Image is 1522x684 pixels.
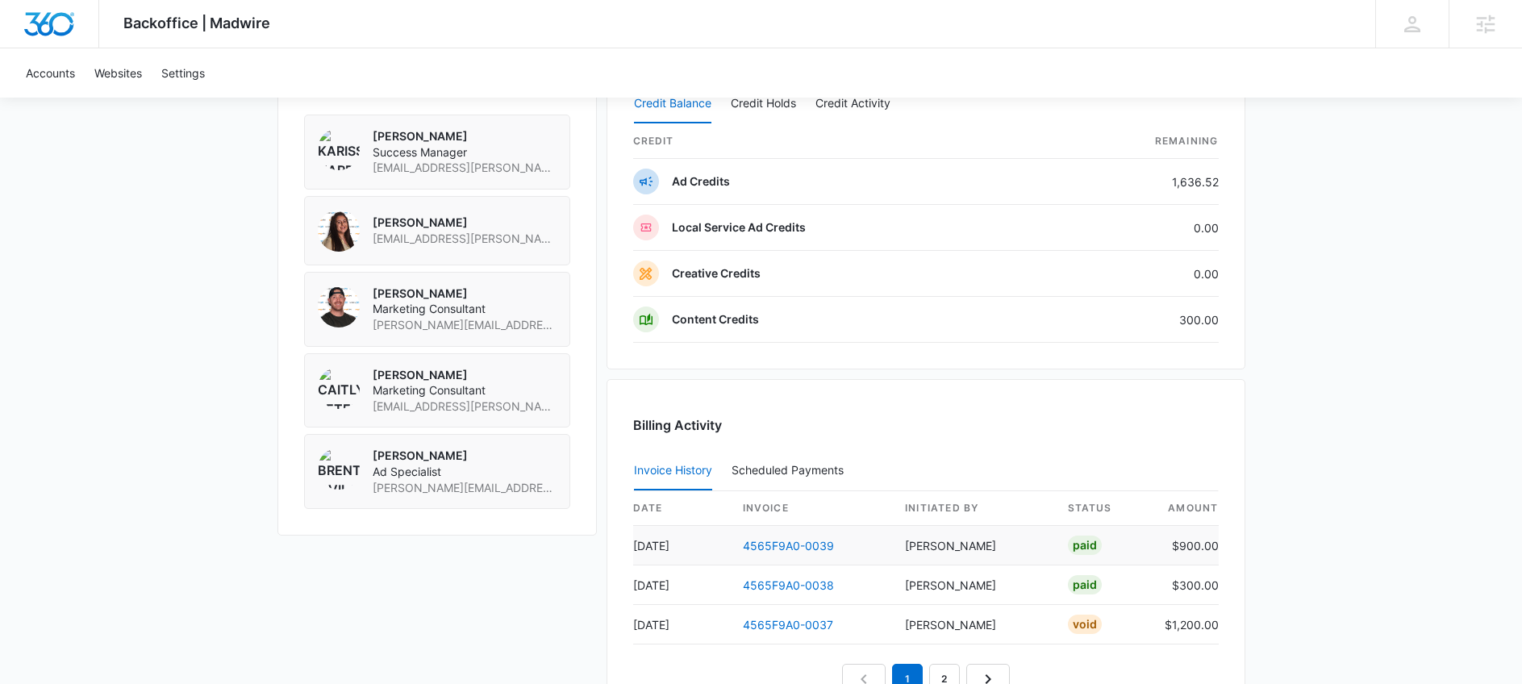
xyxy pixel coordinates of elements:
img: Caitlyn Peters [318,367,360,409]
p: Content Credits [672,311,759,327]
p: Creative Credits [672,265,761,282]
td: [DATE] [633,605,730,644]
button: Credit Activity [815,85,890,123]
div: Scheduled Payments [732,465,850,476]
span: Success Manager [373,144,557,161]
td: 300.00 [1048,297,1219,343]
span: [PERSON_NAME][EMAIL_ADDRESS][PERSON_NAME][DOMAIN_NAME] [373,317,557,333]
div: Paid [1068,536,1102,555]
th: invoice [730,491,893,526]
td: [PERSON_NAME] [892,565,1055,605]
p: Ad Credits [672,173,730,190]
span: [EMAIL_ADDRESS][PERSON_NAME][DOMAIN_NAME] [373,231,557,247]
th: Initiated By [892,491,1055,526]
button: Credit Balance [634,85,711,123]
td: $1,200.00 [1152,605,1219,644]
th: Remaining [1048,124,1219,159]
a: 4565F9A0-0039 [743,539,834,553]
a: 4565F9A0-0037 [743,618,833,632]
a: Settings [152,48,215,98]
button: Credit Holds [731,85,796,123]
img: Karissa Harris [318,128,360,170]
img: Kyle Lewis [318,286,360,327]
td: [PERSON_NAME] [892,605,1055,644]
a: Websites [85,48,152,98]
p: Local Service Ad Credits [672,219,806,236]
th: status [1055,491,1152,526]
span: [EMAIL_ADDRESS][PERSON_NAME][DOMAIN_NAME] [373,160,557,176]
span: Marketing Consultant [373,382,557,398]
span: Marketing Consultant [373,301,557,317]
td: 0.00 [1048,205,1219,251]
p: [PERSON_NAME] [373,128,557,144]
th: credit [633,124,1048,159]
th: amount [1152,491,1219,526]
div: Paid [1068,575,1102,594]
div: Void [1068,615,1102,634]
td: $300.00 [1152,565,1219,605]
span: [PERSON_NAME][EMAIL_ADDRESS][PERSON_NAME][DOMAIN_NAME] [373,480,557,496]
td: [PERSON_NAME] [892,526,1055,565]
button: Invoice History [634,452,712,490]
span: Backoffice | Madwire [123,15,270,31]
span: [EMAIL_ADDRESS][PERSON_NAME][DOMAIN_NAME] [373,398,557,415]
p: [PERSON_NAME] [373,448,557,464]
p: [PERSON_NAME] [373,367,557,383]
th: date [633,491,730,526]
p: [PERSON_NAME] [373,286,557,302]
td: [DATE] [633,565,730,605]
td: 0.00 [1048,251,1219,297]
img: Audriana Talamantes [318,210,360,252]
img: Brent Avila [318,448,360,490]
td: $900.00 [1152,526,1219,565]
td: 1,636.52 [1048,159,1219,205]
a: 4565F9A0-0038 [743,578,834,592]
span: Ad Specialist [373,464,557,480]
td: [DATE] [633,526,730,565]
p: [PERSON_NAME] [373,215,557,231]
h3: Billing Activity [633,415,1219,435]
a: Accounts [16,48,85,98]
